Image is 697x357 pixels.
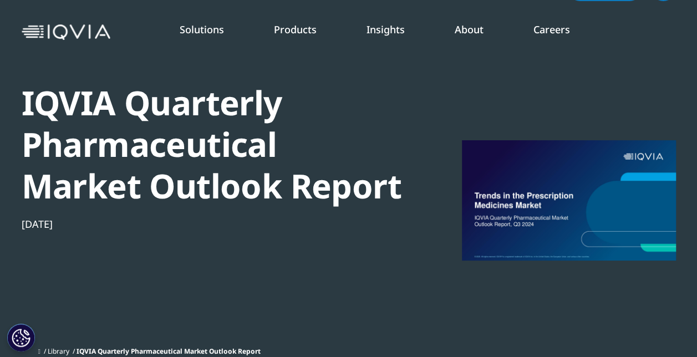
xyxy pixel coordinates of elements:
[367,23,405,36] a: Insights
[115,6,676,58] nav: Primary
[22,24,110,40] img: IQVIA Healthcare Information Technology and Pharma Clinical Research Company
[180,23,224,36] a: Solutions
[274,23,317,36] a: Products
[7,324,35,351] button: Cookie Settings
[22,217,402,231] div: [DATE]
[533,23,570,36] a: Careers
[77,346,261,356] span: IQVIA Quarterly Pharmaceutical Market Outlook Report
[455,23,484,36] a: About
[48,346,69,356] a: Library
[22,82,402,207] div: IQVIA Quarterly Pharmaceutical Market Outlook Report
